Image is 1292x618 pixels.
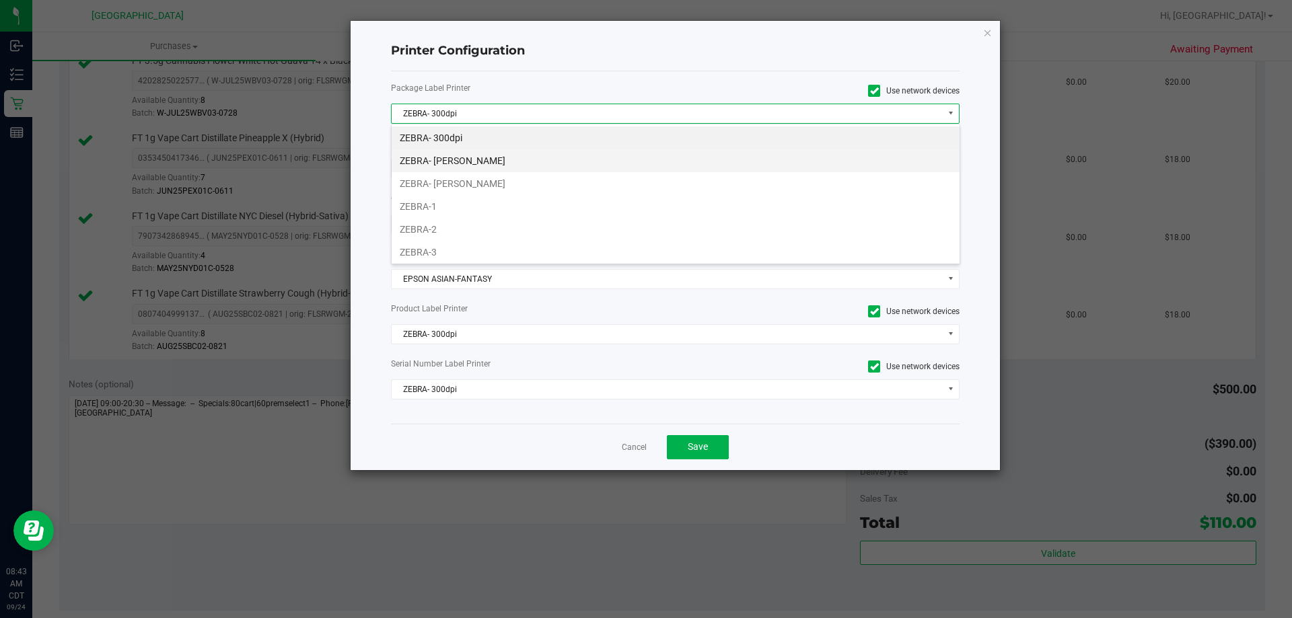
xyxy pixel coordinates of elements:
[392,380,943,399] span: ZEBRA- 300dpi
[392,149,960,172] li: ZEBRA- [PERSON_NAME]
[392,172,960,195] li: ZEBRA- [PERSON_NAME]
[688,441,708,452] span: Save
[392,126,960,149] li: ZEBRA- 300dpi
[686,85,960,97] label: Use network devices
[13,510,54,551] iframe: Resource center
[391,42,960,60] h4: Printer Configuration
[392,270,943,288] span: EPSON ASIAN-FANTASY
[391,303,666,315] label: Product Label Printer
[667,435,729,459] button: Save
[392,104,943,123] span: ZEBRA- 300dpi
[392,241,960,264] li: ZEBRA-3
[622,442,647,453] a: Cancel
[686,360,960,373] label: Use network devices
[686,305,960,317] label: Use network devices
[392,218,960,241] li: ZEBRA-2
[391,358,666,370] label: Serial Number Label Printer
[392,325,943,344] span: ZEBRA- 300dpi
[392,195,960,218] li: ZEBRA-1
[391,82,666,94] label: Package Label Printer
